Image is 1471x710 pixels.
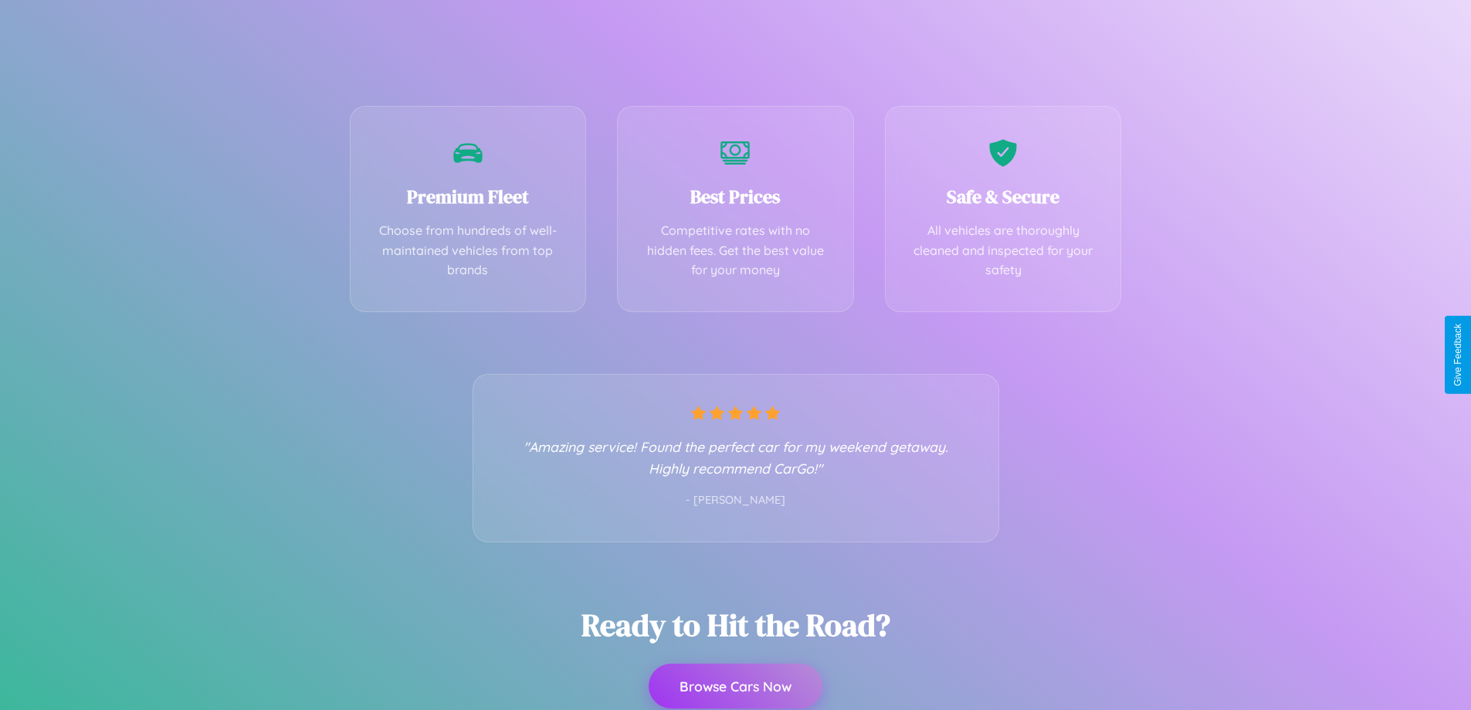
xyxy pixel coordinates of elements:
h3: Best Prices [641,184,830,209]
p: - [PERSON_NAME] [504,491,968,511]
button: Browse Cars Now [649,664,822,708]
h3: Premium Fleet [374,184,563,209]
div: Give Feedback [1452,324,1463,386]
p: Competitive rates with no hidden fees. Get the best value for your money [641,221,830,280]
h3: Safe & Secure [909,184,1098,209]
p: "Amazing service! Found the perfect car for my weekend getaway. Highly recommend CarGo!" [504,436,968,479]
p: Choose from hundreds of well-maintained vehicles from top brands [374,221,563,280]
p: All vehicles are thoroughly cleaned and inspected for your safety [909,221,1098,280]
h2: Ready to Hit the Road? [581,604,890,646]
